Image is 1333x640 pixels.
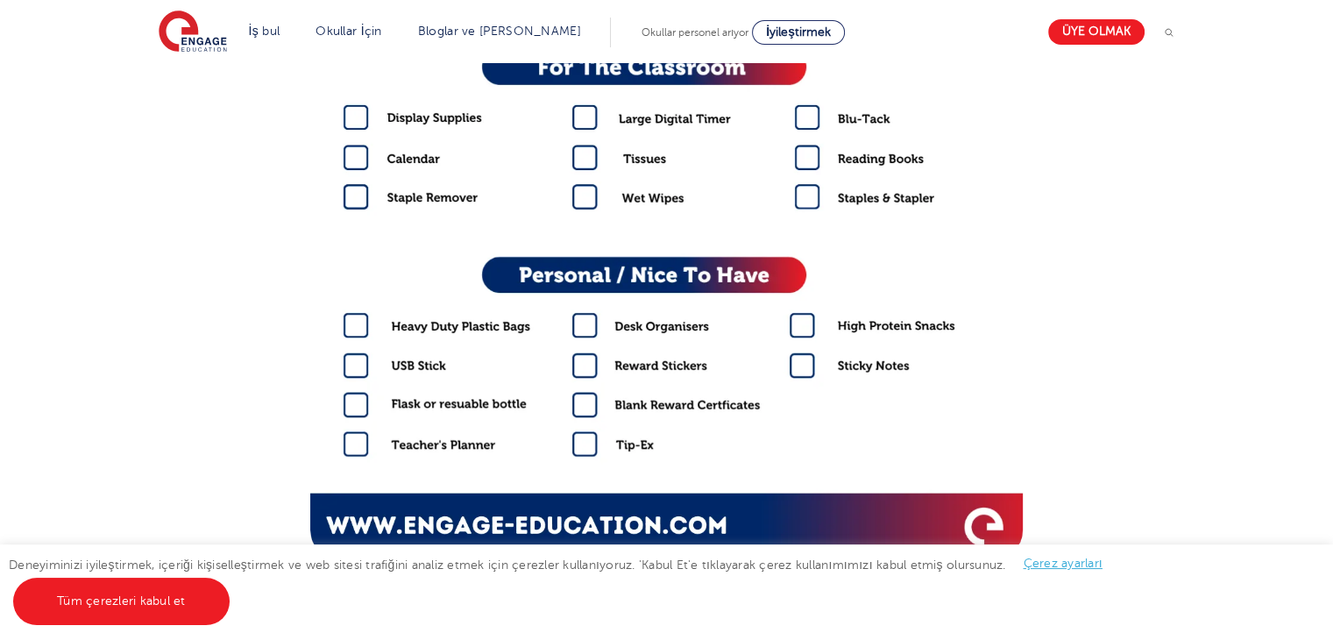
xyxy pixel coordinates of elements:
[1062,25,1131,39] font: Üye olmak
[642,26,748,39] font: Okullar personel arıyor
[57,594,186,608] font: Tüm çerezleri kabul et
[159,11,227,54] img: Eğitime Katılın
[1023,557,1102,570] a: Çerez ayarları
[766,25,831,39] font: İyileştirmek
[249,25,280,38] a: İş bul
[9,558,1005,571] font: Deneyiminizi iyileştirmek, içeriği kişiselleştirmek ve web sitesi trafiğini analiz etmek için çer...
[1048,19,1145,45] a: Üye olmak
[13,578,230,625] a: Tüm çerezleri kabul et
[752,20,845,45] a: İyileştirmek
[316,25,382,38] a: Okullar İçin
[418,25,581,38] a: Bloglar ve [PERSON_NAME]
